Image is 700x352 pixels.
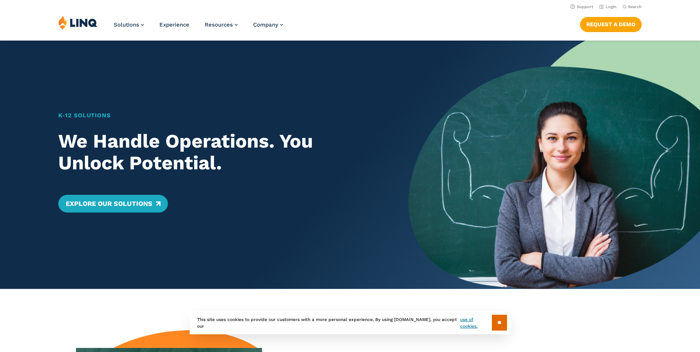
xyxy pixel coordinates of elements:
[114,21,144,28] a: Solutions
[58,15,97,30] img: LINQ | K‑12 Software
[114,15,283,40] nav: Primary Navigation
[253,21,278,28] span: Company
[623,4,642,10] button: Open Search Bar
[580,15,642,32] nav: Button Navigation
[570,4,593,9] a: Support
[58,130,380,175] h2: We Handle Operations. You Unlock Potential.
[58,111,380,120] h1: K‑12 Solutions
[58,195,168,213] a: Explore Our Solutions
[159,21,189,28] a: Experience
[190,311,511,334] div: This site uses cookies to provide our customers with a more personal experience. By using [DOMAIN...
[408,41,700,289] img: Home Banner
[114,21,139,28] span: Solutions
[628,4,642,9] span: Search
[205,21,233,28] span: Resources
[205,21,238,28] a: Resources
[460,316,492,329] a: use of cookies.
[599,4,617,9] a: Login
[253,21,283,28] a: Company
[580,17,642,32] a: Request a Demo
